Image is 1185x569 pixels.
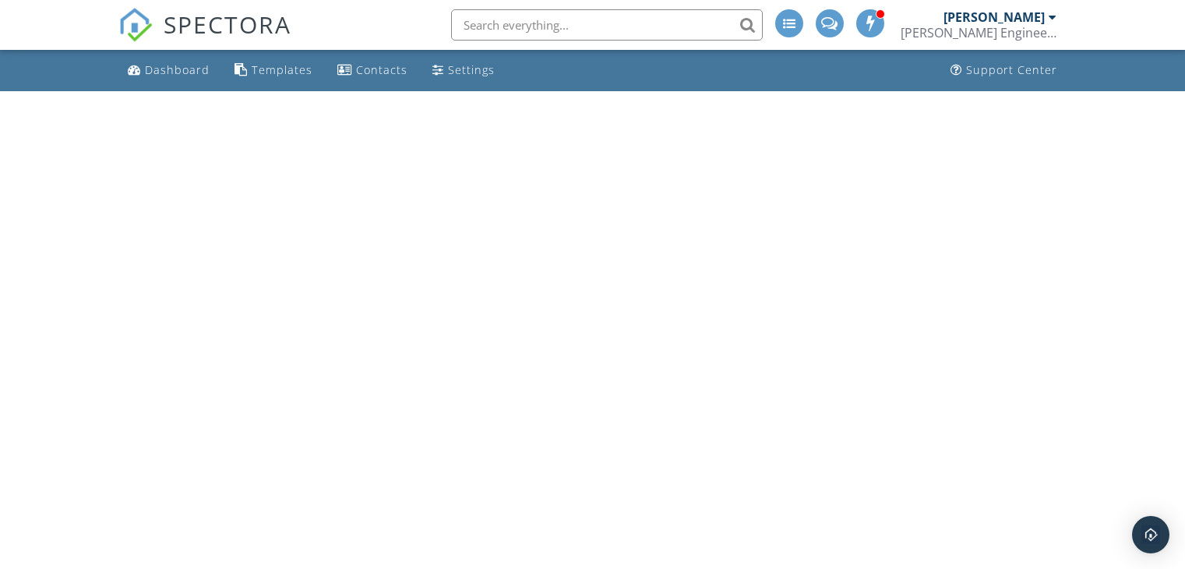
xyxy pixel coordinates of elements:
[164,8,291,41] span: SPECTORA
[448,62,495,77] div: Settings
[901,25,1056,41] div: Schroeder Engineering, LLC
[966,62,1057,77] div: Support Center
[331,56,414,85] a: Contacts
[122,56,216,85] a: Dashboard
[118,8,153,42] img: The Best Home Inspection Software - Spectora
[356,62,407,77] div: Contacts
[118,21,291,54] a: SPECTORA
[451,9,763,41] input: Search everything...
[1132,516,1169,553] div: Open Intercom Messenger
[252,62,312,77] div: Templates
[228,56,319,85] a: Templates
[943,9,1045,25] div: [PERSON_NAME]
[426,56,501,85] a: Settings
[145,62,210,77] div: Dashboard
[944,56,1063,85] a: Support Center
